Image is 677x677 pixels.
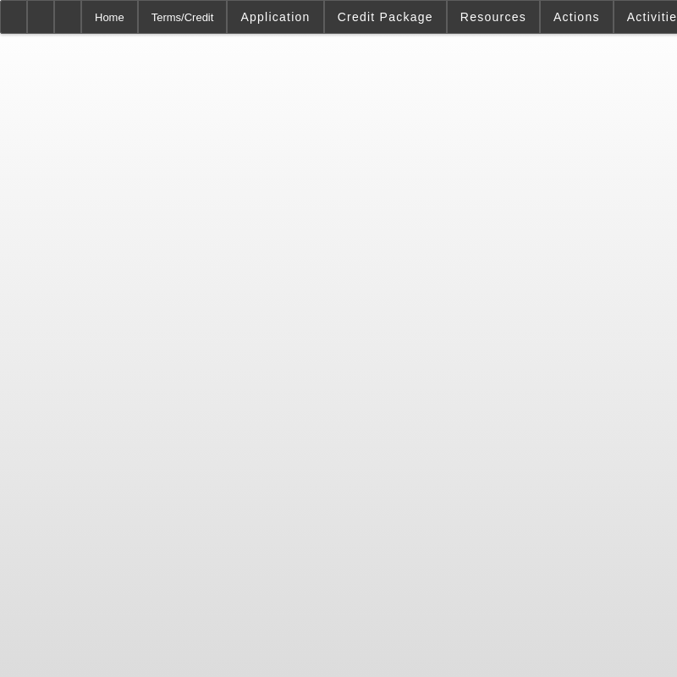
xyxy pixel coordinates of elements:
button: Resources [448,1,539,33]
span: Application [240,10,310,24]
button: Credit Package [325,1,446,33]
button: Application [228,1,322,33]
button: Actions [541,1,613,33]
span: Credit Package [338,10,433,24]
span: Actions [553,10,600,24]
span: Resources [460,10,526,24]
